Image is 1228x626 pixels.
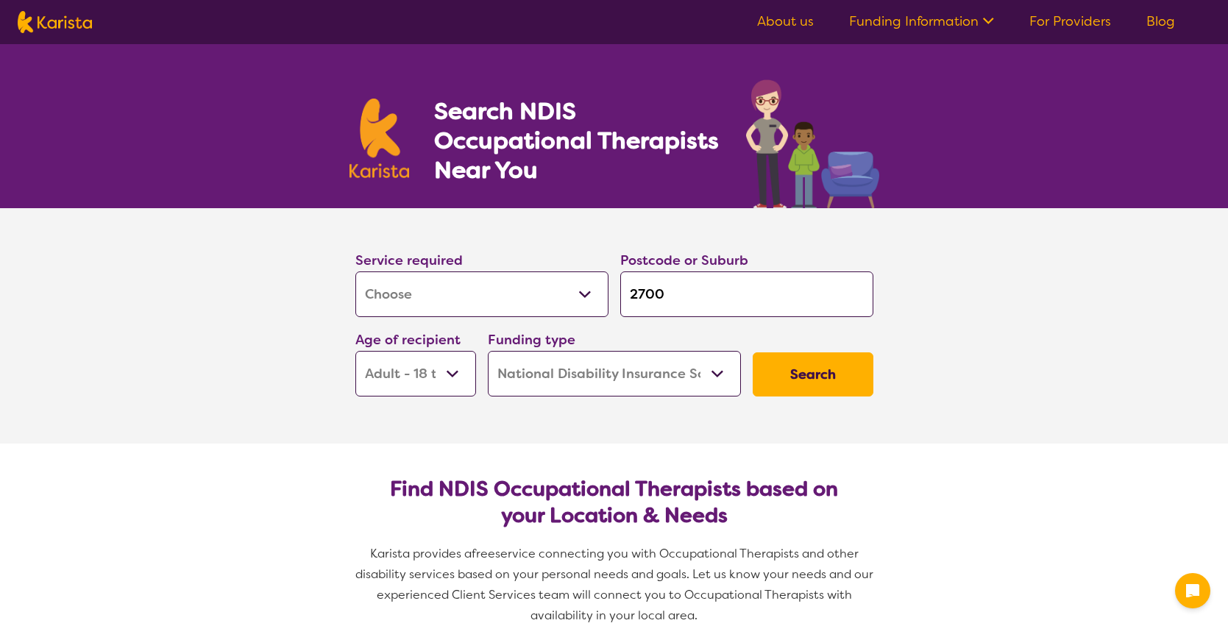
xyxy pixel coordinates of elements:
label: Service required [355,252,463,269]
label: Age of recipient [355,331,461,349]
a: For Providers [1029,13,1111,30]
h2: Find NDIS Occupational Therapists based on your Location & Needs [367,476,862,529]
a: Funding Information [849,13,994,30]
label: Funding type [488,331,575,349]
input: Type [620,271,873,317]
label: Postcode or Suburb [620,252,748,269]
a: About us [757,13,814,30]
img: occupational-therapy [746,79,879,208]
span: service connecting you with Occupational Therapists and other disability services based on your p... [355,546,876,623]
h1: Search NDIS Occupational Therapists Near You [434,96,720,185]
button: Search [753,352,873,396]
span: Karista provides a [370,546,472,561]
img: Karista logo [349,99,410,178]
span: free [472,546,495,561]
img: Karista logo [18,11,92,33]
a: Blog [1146,13,1175,30]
